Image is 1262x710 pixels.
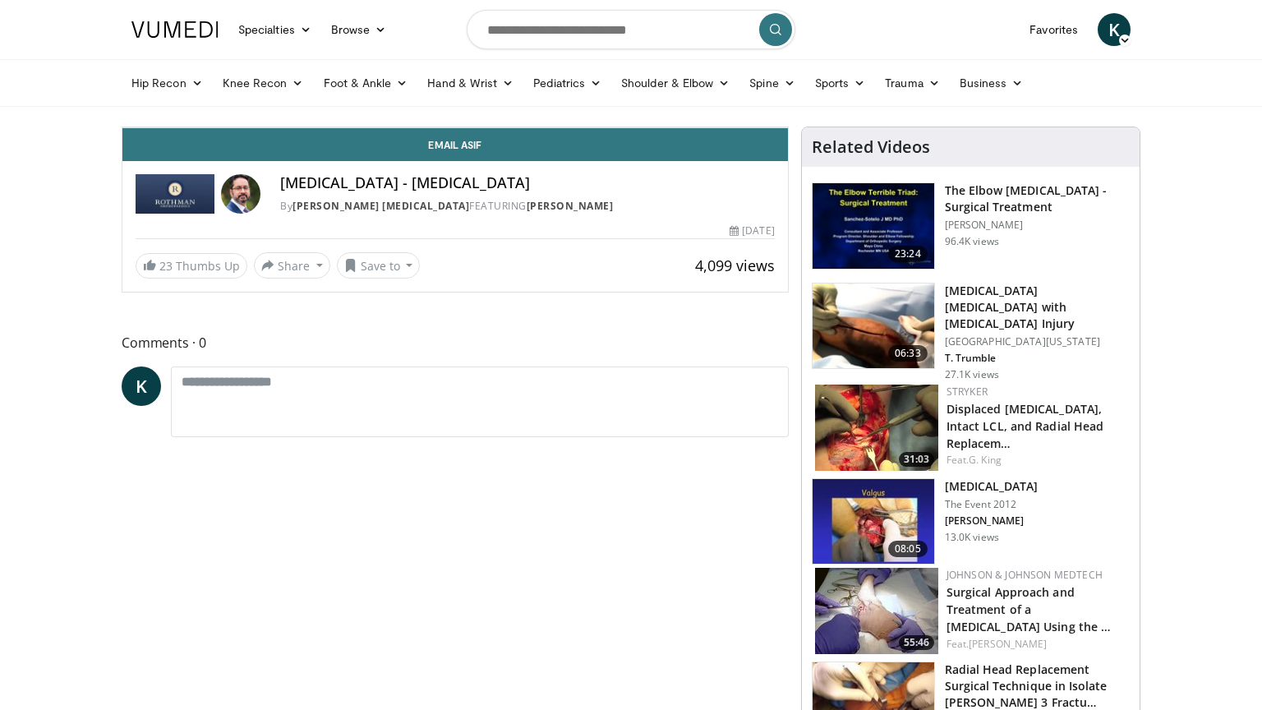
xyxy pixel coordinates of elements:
div: By FEATURING [280,199,775,214]
a: Email Asif [122,128,788,161]
a: [PERSON_NAME] [527,199,614,213]
img: 76186_0000_3.png.150x105_q85_crop-smart_upscale.jpg [813,284,934,369]
div: Feat. [946,637,1126,652]
button: Share [254,252,330,279]
video-js: Video Player [122,127,788,128]
h3: [MEDICAL_DATA] [945,478,1039,495]
a: Hand & Wrist [417,67,523,99]
a: 31:03 [815,385,938,471]
a: K [1098,13,1131,46]
span: 31:03 [899,452,934,467]
div: Feat. [946,453,1126,468]
a: G. King [969,453,1002,467]
p: T. Trumble [945,352,1130,365]
span: 23:24 [888,246,928,262]
span: 23 [159,258,173,274]
a: 08:05 [MEDICAL_DATA] The Event 2012 [PERSON_NAME] 13.0K views [812,478,1130,565]
p: The Event 2012 [945,498,1039,511]
span: 08:05 [888,541,928,557]
a: Favorites [1020,13,1088,46]
span: 55:46 [899,635,934,650]
a: Shoulder & Elbow [611,67,739,99]
div: [DATE] [730,224,774,238]
img: VuMedi Logo [131,21,219,38]
a: Displaced [MEDICAL_DATA], Intact LCL, and Radial Head Replacem… [946,401,1104,451]
button: Save to [337,252,421,279]
a: [PERSON_NAME] [969,637,1047,651]
span: 06:33 [888,345,928,362]
a: Pediatrics [523,67,611,99]
h4: Related Videos [812,137,930,157]
a: Sports [805,67,876,99]
img: Avatar [221,174,260,214]
p: 13.0K views [945,531,999,544]
p: [PERSON_NAME] [945,514,1039,528]
p: [PERSON_NAME] [945,219,1130,232]
a: Johnson & Johnson MedTech [946,568,1103,582]
h3: The Elbow [MEDICAL_DATA] - Surgical Treatment [945,182,1130,215]
img: 805b9a89-5d7d-423e-8d70-eacb6b585202.150x105_q85_crop-smart_upscale.jpg [815,568,938,654]
h3: [MEDICAL_DATA] [MEDICAL_DATA] with [MEDICAL_DATA] Injury [945,283,1130,332]
a: 55:46 [815,568,938,654]
h4: [MEDICAL_DATA] - [MEDICAL_DATA] [280,174,775,192]
img: heCDP4pTuni5z6vX4xMDoxOmtxOwKG7D_1.150x105_q85_crop-smart_upscale.jpg [813,479,934,565]
a: 23:24 The Elbow [MEDICAL_DATA] - Surgical Treatment [PERSON_NAME] 96.4K views [812,182,1130,270]
a: Specialties [228,13,321,46]
a: 23 Thumbs Up [136,253,247,279]
a: Foot & Ankle [314,67,418,99]
input: Search topics, interventions [467,10,795,49]
span: Comments 0 [122,332,789,353]
a: Stryker [946,385,988,399]
a: [PERSON_NAME] [MEDICAL_DATA] [292,199,469,213]
p: 27.1K views [945,368,999,381]
a: Spine [739,67,804,99]
img: 162531_0000_1.png.150x105_q85_crop-smart_upscale.jpg [813,183,934,269]
p: 96.4K views [945,235,999,248]
a: Hip Recon [122,67,213,99]
a: Business [950,67,1034,99]
a: Knee Recon [213,67,314,99]
a: 06:33 [MEDICAL_DATA] [MEDICAL_DATA] with [MEDICAL_DATA] Injury [GEOGRAPHIC_DATA][US_STATE] T. Tru... [812,283,1130,381]
a: Browse [321,13,397,46]
span: 4,099 views [695,256,775,275]
img: Rothman Hand Surgery [136,174,214,214]
a: Trauma [875,67,950,99]
p: [GEOGRAPHIC_DATA][US_STATE] [945,335,1130,348]
img: 50ed86c0-b980-42f8-a53c-a0571029cf63.150x105_q85_crop-smart_upscale.jpg [815,385,938,471]
a: K [122,367,161,406]
a: Surgical Approach and Treatment of a [MEDICAL_DATA] Using the … [946,584,1112,634]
